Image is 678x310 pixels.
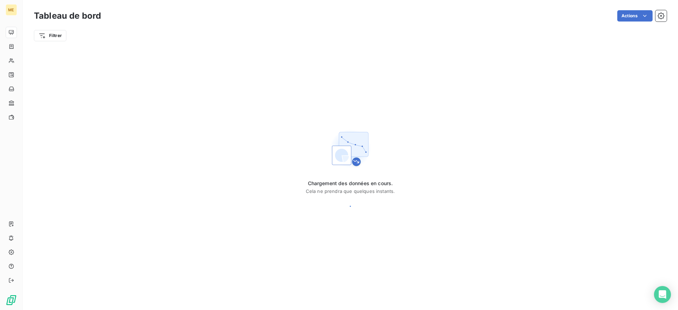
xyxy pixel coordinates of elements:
div: ME [6,4,17,16]
img: First time [328,126,373,171]
button: Actions [617,10,653,22]
span: Cela ne prendra que quelques instants. [306,188,395,194]
span: Chargement des données en cours. [306,180,395,187]
button: Filtrer [34,30,66,41]
h3: Tableau de bord [34,10,101,22]
img: Logo LeanPay [6,294,17,306]
div: Open Intercom Messenger [654,286,671,303]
